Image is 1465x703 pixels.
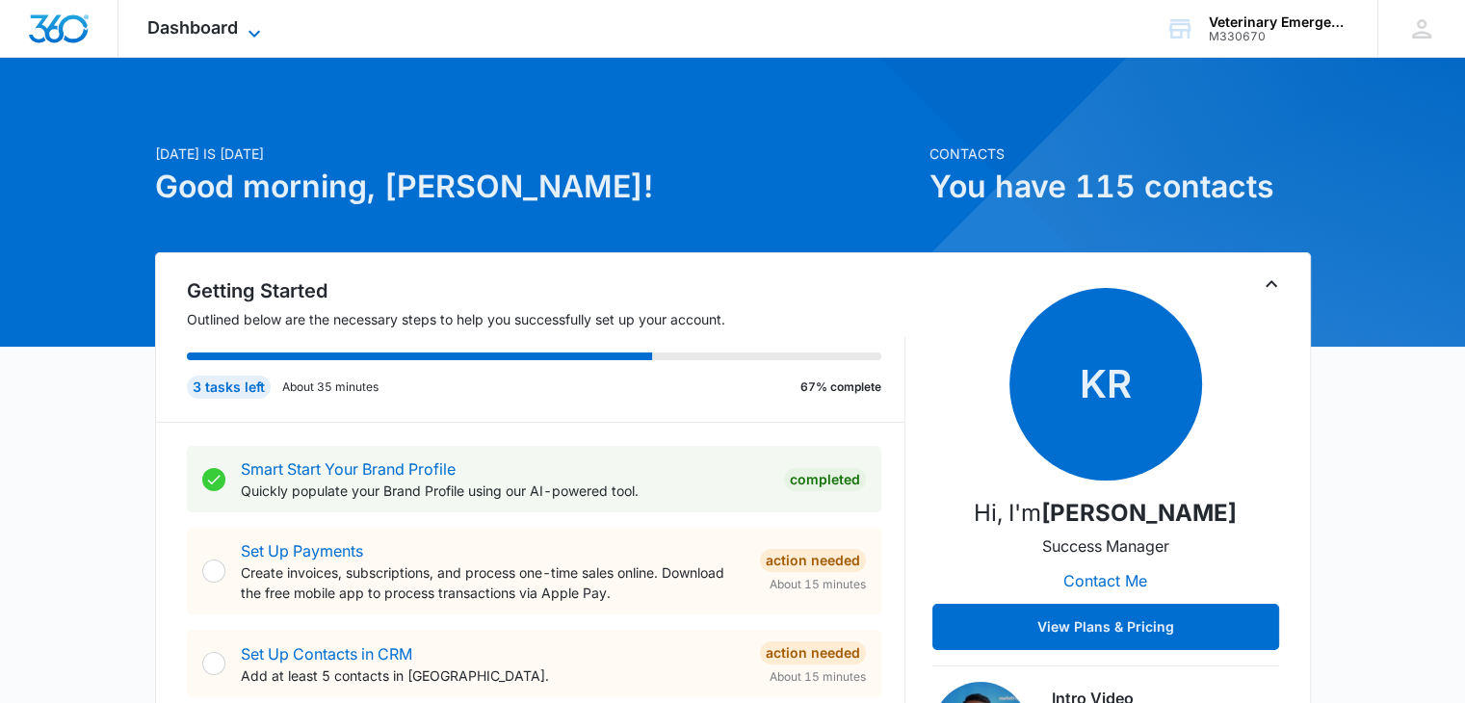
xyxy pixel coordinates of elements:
[800,378,881,396] p: 67% complete
[241,644,412,664] a: Set Up Contacts in CRM
[155,164,918,210] h1: Good morning, [PERSON_NAME]!
[147,17,238,38] span: Dashboard
[770,668,866,686] span: About 15 minutes
[1041,499,1237,527] strong: [PERSON_NAME]
[187,376,271,399] div: 3 tasks left
[187,309,905,329] p: Outlined below are the necessary steps to help you successfully set up your account.
[241,481,769,501] p: Quickly populate your Brand Profile using our AI-powered tool.
[932,604,1279,650] button: View Plans & Pricing
[1044,558,1166,604] button: Contact Me
[1009,288,1202,481] span: KR
[1209,30,1349,43] div: account id
[770,576,866,593] span: About 15 minutes
[929,164,1311,210] h1: You have 115 contacts
[241,459,456,479] a: Smart Start Your Brand Profile
[155,143,918,164] p: [DATE] is [DATE]
[241,665,745,686] p: Add at least 5 contacts in [GEOGRAPHIC_DATA].
[929,143,1311,164] p: Contacts
[241,541,363,560] a: Set Up Payments
[760,549,866,572] div: Action Needed
[784,468,866,491] div: Completed
[1260,273,1283,296] button: Toggle Collapse
[974,496,1237,531] p: Hi, I'm
[241,562,745,603] p: Create invoices, subscriptions, and process one-time sales online. Download the free mobile app t...
[1042,534,1169,558] p: Success Manager
[282,378,379,396] p: About 35 minutes
[760,641,866,664] div: Action Needed
[1209,14,1349,30] div: account name
[187,276,905,305] h2: Getting Started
